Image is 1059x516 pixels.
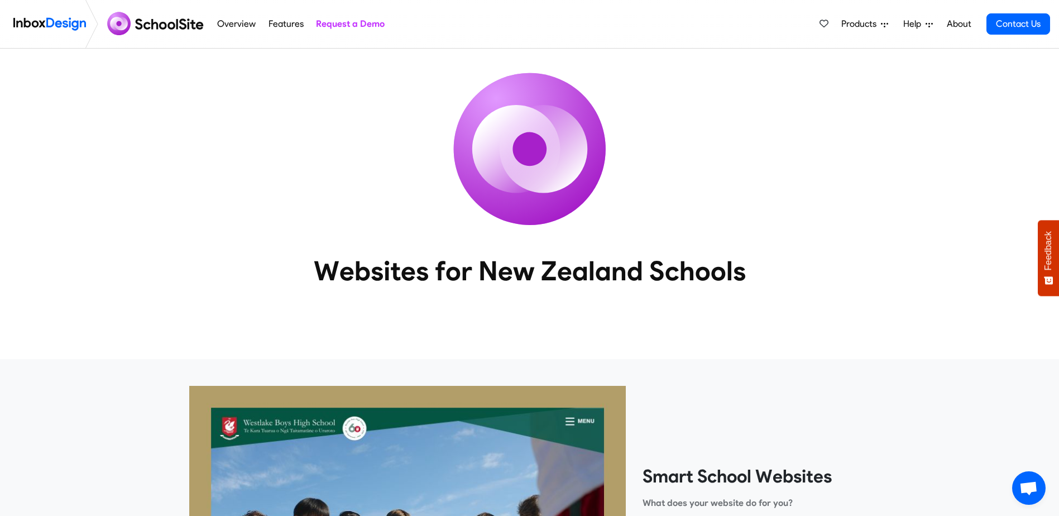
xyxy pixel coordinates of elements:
a: About [943,13,974,35]
a: Features [265,13,306,35]
a: Contact Us [986,13,1050,35]
span: Feedback [1043,231,1053,270]
a: Help [899,13,937,35]
img: schoolsite logo [103,11,211,37]
span: Help [903,17,926,31]
a: Request a Demo [313,13,387,35]
a: Open chat [1012,471,1046,505]
heading: Smart School Websites [643,465,870,488]
a: Products [837,13,893,35]
heading: Websites for New Zealand Schools [265,254,795,288]
a: Overview [214,13,259,35]
button: Feedback - Show survey [1038,220,1059,296]
span: Products [841,17,881,31]
img: icon_schoolsite.svg [429,49,630,250]
strong: What does your website do for you? [643,498,793,508]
